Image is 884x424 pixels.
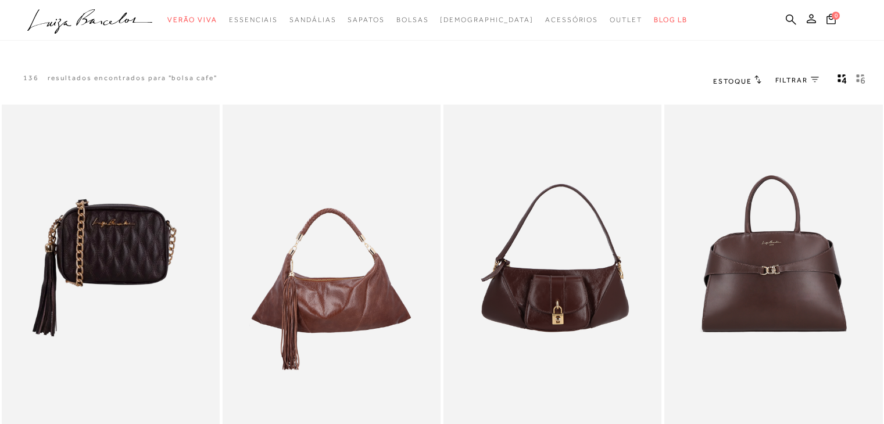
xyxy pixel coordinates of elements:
a: noSubCategoriesText [545,9,598,31]
span: Verão Viva [167,16,217,24]
: resultados encontrados para "bolsa cafe" [48,73,217,83]
a: noSubCategoriesText [440,9,534,31]
button: 0 [823,13,839,28]
button: Mostrar 4 produtos por linha [834,73,850,88]
a: noSubCategoriesText [229,9,278,31]
button: gridText6Desc [853,73,869,88]
span: Acessórios [545,16,598,24]
a: noSubCategoriesText [348,9,384,31]
span: Outlet [610,16,642,24]
span: Essenciais [229,16,278,24]
span: 0 [832,12,840,20]
a: noSubCategoriesText [396,9,429,31]
a: noSubCategoriesText [289,9,336,31]
a: noSubCategoriesText [610,9,642,31]
span: [DEMOGRAPHIC_DATA] [440,16,534,24]
a: noSubCategoriesText [167,9,217,31]
span: BLOG LB [654,16,688,24]
span: Bolsas [396,16,429,24]
span: Sandálias [289,16,336,24]
a: BLOG LB [654,9,688,31]
p: 136 [23,73,39,83]
span: Sapatos [348,16,384,24]
span: Estoque [713,77,751,85]
span: FILTRAR [775,76,808,85]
